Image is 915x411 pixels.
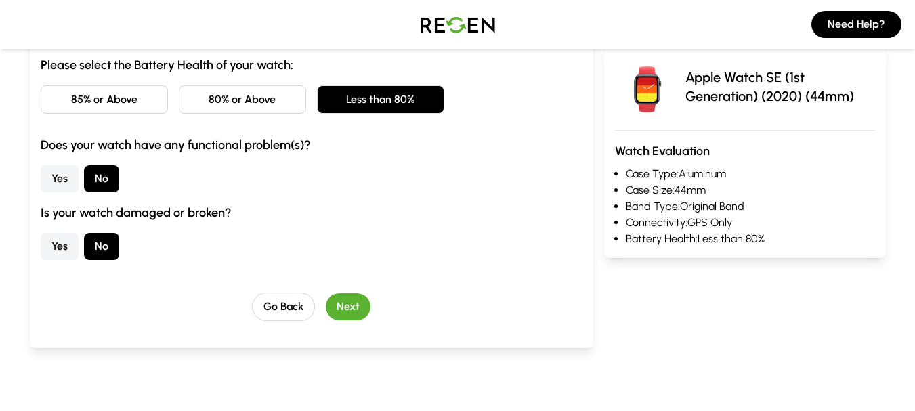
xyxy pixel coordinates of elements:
button: Yes [41,165,79,192]
h3: Is your watch damaged or broken? [41,203,582,222]
li: Band Type: Original Band [626,198,875,215]
button: No [84,165,119,192]
button: 80% or Above [179,85,306,114]
li: Case Type: Aluminum [626,166,875,182]
li: Connectivity: GPS Only [626,215,875,231]
button: Need Help? [811,11,901,38]
button: 85% or Above [41,85,168,114]
li: Case Size: 44mm [626,182,875,198]
button: Yes [41,233,79,260]
button: Less than 80% [317,85,444,114]
img: Apple Watch SE (1st Generation) (2020) [615,54,680,119]
li: Battery Health: Less than 80% [626,231,875,247]
h3: Does your watch have any functional problem(s)? [41,135,582,154]
button: No [84,233,119,260]
button: Next [326,293,370,320]
p: Apple Watch SE (1st Generation) (2020) (44mm) [685,68,875,106]
h3: Please select the Battery Health of your watch: [41,56,582,74]
button: Go Back [252,293,315,321]
img: Logo [410,5,505,43]
h3: Watch Evaluation [615,142,875,160]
